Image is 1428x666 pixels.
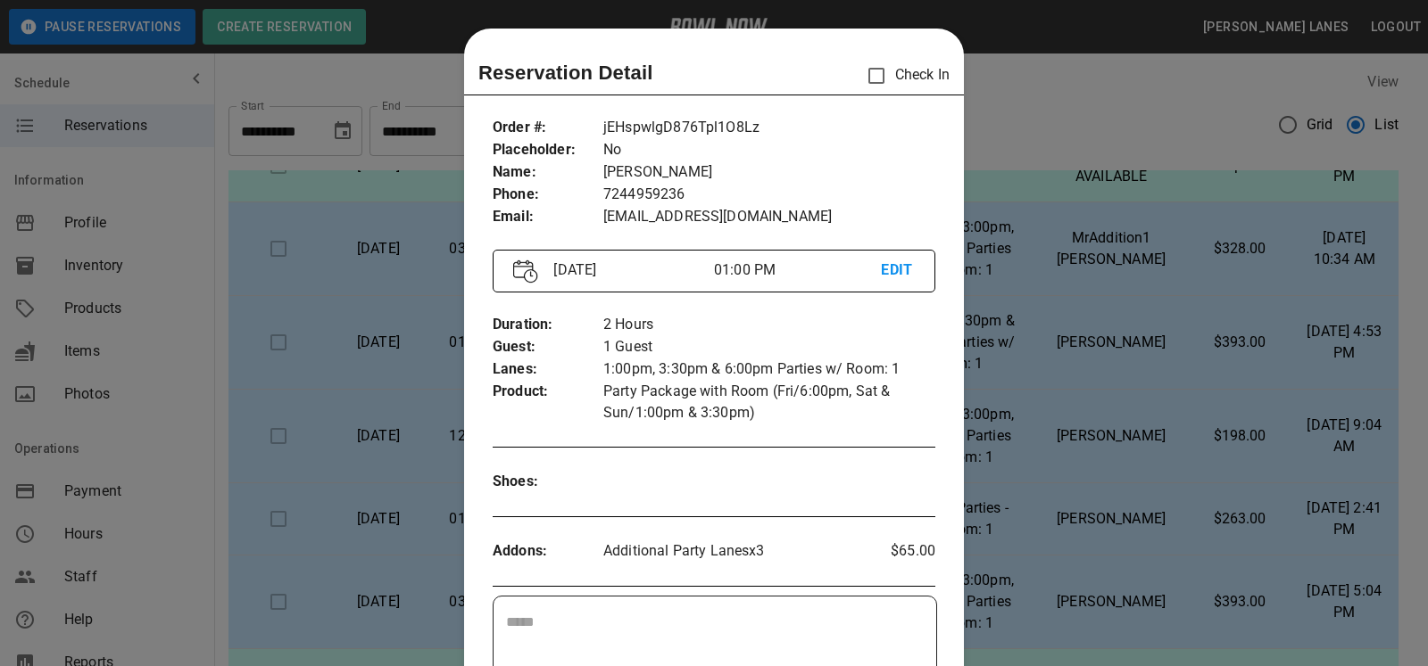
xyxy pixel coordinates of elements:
p: EDIT [881,259,914,282]
p: Reservation Detail [478,58,653,87]
p: 1:00pm, 3:30pm & 6:00pm Parties w/ Room: 1 [603,358,935,381]
p: Name : [493,161,603,184]
p: No [603,139,935,161]
p: jEHspwlgD876Tpl1O8Lz [603,117,935,139]
p: Email : [493,206,603,228]
p: Guest : [493,336,603,358]
p: 01:00 PM [714,259,882,281]
img: Vector [513,259,538,284]
p: Order # : [493,117,603,139]
p: 2 Hours [603,314,935,336]
p: Shoes : [493,471,603,493]
p: Addons : [493,540,603,563]
p: $65.00 [861,540,935,562]
p: Lanes : [493,358,603,381]
p: Duration : [493,314,603,336]
p: [PERSON_NAME] [603,161,935,184]
p: Product : [493,381,603,403]
p: [EMAIL_ADDRESS][DOMAIN_NAME] [603,206,935,228]
p: Placeholder : [493,139,603,161]
p: Check In [858,57,950,95]
p: 1 Guest [603,336,935,358]
p: Additional Party Lanes x 3 [603,540,861,562]
p: 7244959236 [603,184,935,206]
p: Party Package with Room (Fri/6:00pm, Sat & Sun/1:00pm & 3:30pm) [603,381,935,423]
p: [DATE] [546,259,714,281]
p: Phone : [493,184,603,206]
